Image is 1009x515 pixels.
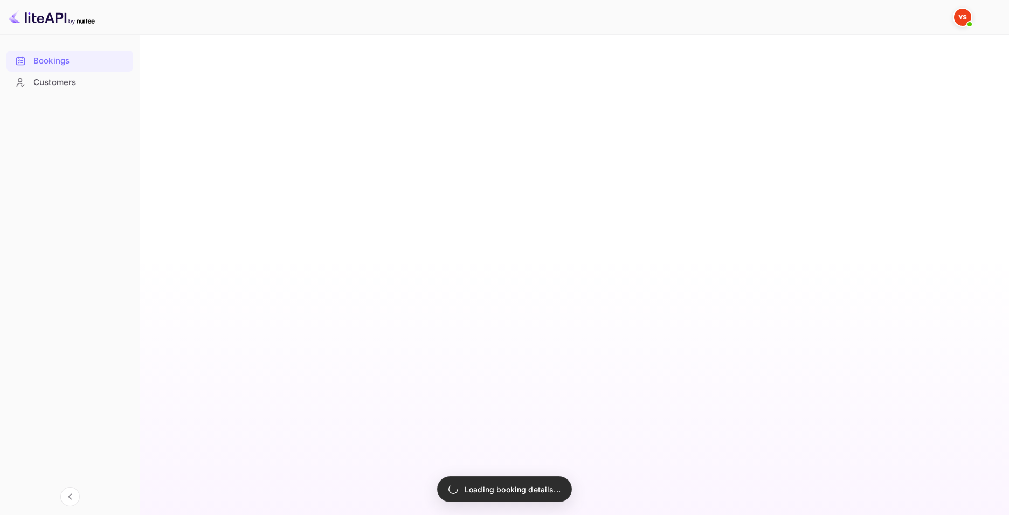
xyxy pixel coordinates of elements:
img: LiteAPI logo [9,9,95,26]
div: Bookings [6,51,133,72]
button: Collapse navigation [60,487,80,506]
div: Customers [33,76,128,89]
a: Bookings [6,51,133,71]
p: Loading booking details... [465,484,561,495]
div: Customers [6,72,133,93]
div: Bookings [33,55,128,67]
img: Yandex Support [954,9,971,26]
a: Customers [6,72,133,92]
